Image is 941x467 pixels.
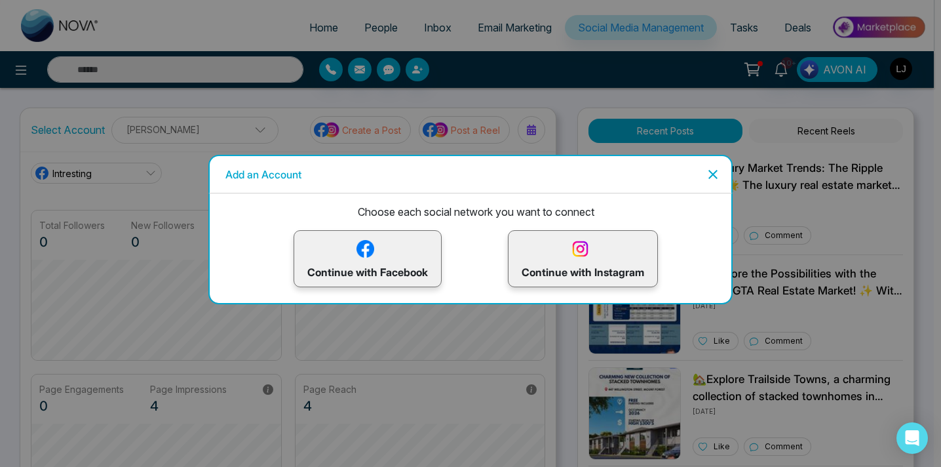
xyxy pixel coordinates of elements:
h5: Add an Account [225,167,301,182]
img: facebook [354,237,377,260]
p: Continue with Instagram [522,237,644,280]
button: Close [700,164,721,185]
img: instagram [569,237,592,260]
p: Choose each social network you want to connect [220,204,731,220]
div: Open Intercom Messenger [896,422,928,454]
p: Continue with Facebook [307,237,428,280]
